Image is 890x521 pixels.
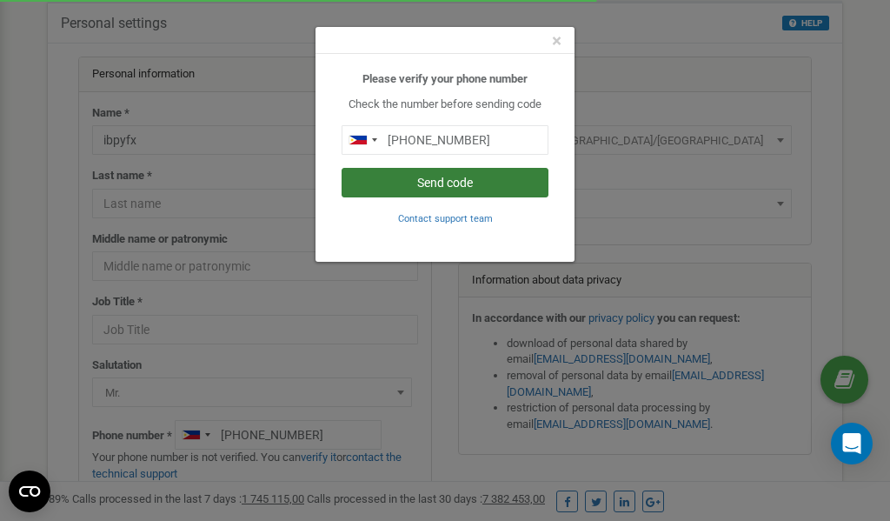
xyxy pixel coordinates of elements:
[398,211,493,224] a: Contact support team
[552,30,561,51] span: ×
[342,126,382,154] div: Telephone country code
[552,32,561,50] button: Close
[342,168,548,197] button: Send code
[342,125,548,155] input: 0905 123 4567
[831,423,873,464] div: Open Intercom Messenger
[9,471,50,512] button: Open CMP widget
[398,213,493,224] small: Contact support team
[342,97,548,113] p: Check the number before sending code
[362,72,528,85] b: Please verify your phone number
